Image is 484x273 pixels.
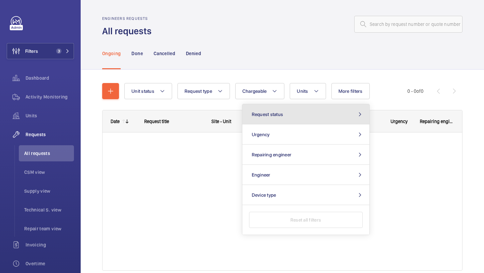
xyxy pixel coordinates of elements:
h1: All requests [102,25,156,37]
button: Chargeable [235,83,285,99]
span: Units [26,112,74,119]
span: Device type [252,192,276,198]
span: 0 - 0 0 [407,89,424,93]
span: Technical S. view [24,206,74,213]
span: Overtime [26,260,74,267]
span: Repairing engineer [252,152,292,157]
span: Requests [26,131,74,138]
span: More filters [338,88,363,94]
span: Site - Unit [211,119,231,124]
button: Urgency [242,124,369,145]
span: Request type [185,88,212,94]
div: Date [111,119,120,124]
span: Filters [25,48,38,54]
button: Request type [177,83,230,99]
span: All requests [24,150,74,157]
span: Request title [144,119,169,124]
button: Units [290,83,326,99]
span: Request status [252,112,283,117]
button: Unit status [124,83,172,99]
p: Cancelled [154,50,175,57]
button: Engineer [242,165,369,185]
button: Request status [242,104,369,124]
input: Search by request number or quote number [354,16,462,33]
button: More filters [331,83,370,99]
button: Repairing engineer [242,145,369,165]
p: Denied [186,50,201,57]
span: Repair team view [24,225,74,232]
span: Urgency [252,132,270,137]
span: of [416,88,421,94]
span: Unit status [131,88,154,94]
button: Device type [242,185,369,205]
span: Supply view [24,188,74,194]
p: Ongoing [102,50,121,57]
span: Units [297,88,308,94]
span: Engineer [252,172,271,178]
span: CSM view [24,169,74,175]
span: Invoicing [26,241,74,248]
span: Repairing engineer [420,119,454,124]
span: Activity Monitoring [26,93,74,100]
span: Dashboard [26,75,74,81]
button: Filters3 [7,43,74,59]
span: 3 [56,48,62,54]
span: Urgency [391,119,408,124]
button: Reset all filters [249,212,363,228]
h2: Engineers requests [102,16,156,21]
p: Done [131,50,143,57]
span: Chargeable [242,88,267,94]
